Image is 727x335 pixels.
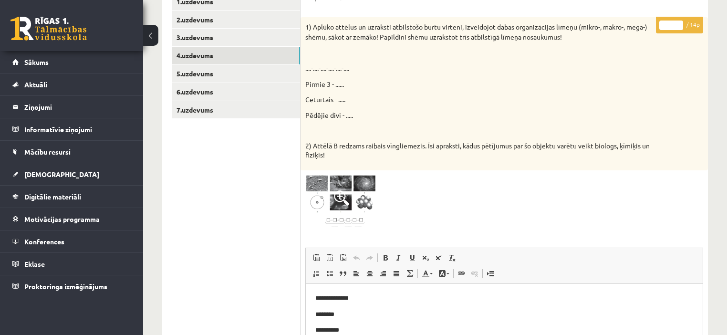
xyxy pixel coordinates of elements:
[24,170,99,178] span: [DEMOGRAPHIC_DATA]
[390,267,403,280] a: Izlīdzināt malas
[379,251,392,264] a: Treknraksts (vadīšanas taustiņš+B)
[12,96,131,118] a: Ziņojumi
[323,267,336,280] a: Ievietot/noņemt sarakstu ar aizzīmēm
[363,267,376,280] a: Centrēti
[305,79,655,89] p: Pirmie 3 - ......
[305,110,655,120] p: Pēdējie divi - .....
[24,58,49,66] span: Sākums
[10,17,87,41] a: Rīgas 1. Tālmācības vidusskola
[455,267,468,280] a: Saite (vadīšanas taustiņš+K)
[350,267,363,280] a: Izlīdzināt pa kreisi
[336,251,350,264] a: Ievietot no Worda
[24,282,107,291] span: Proktoringa izmēģinājums
[12,275,131,297] a: Proktoringa izmēģinājums
[376,267,390,280] a: Izlīdzināt pa labi
[12,73,131,95] a: Aktuāli
[172,101,300,119] a: 7.uzdevums
[323,251,336,264] a: Ievietot kā vienkāršu tekstu (vadīšanas taustiņš+pārslēgšanas taustiņš+V)
[305,63,655,73] p: ....-....-....-....-....-....
[363,251,376,264] a: Atkārtot (vadīšanas taustiņš+Y)
[484,267,497,280] a: Ievietot lapas pārtraukumu drukai
[336,267,350,280] a: Bloka citāts
[305,94,655,105] p: Ceturtais - .....
[12,51,131,73] a: Sākums
[172,47,300,64] a: 4.uzdevums
[403,267,416,280] a: Math
[310,251,323,264] a: Ielīmēt (vadīšanas taustiņš+V)
[436,267,452,280] a: Fona krāsa
[172,11,300,29] a: 2.uzdevums
[12,253,131,275] a: Eklase
[432,251,446,264] a: Augšraksts
[419,251,432,264] a: Apakšraksts
[24,192,81,201] span: Digitālie materiāli
[24,215,100,223] span: Motivācijas programma
[405,251,419,264] a: Pasvītrojums (vadīšanas taustiņš+U)
[12,141,131,163] a: Mācību resursi
[392,251,405,264] a: Slīpraksts (vadīšanas taustiņš+I)
[446,251,459,264] a: Noņemt stilus
[12,118,131,140] a: Informatīvie ziņojumi
[419,267,436,280] a: Teksta krāsa
[656,17,703,33] p: / 14p
[12,186,131,208] a: Digitālie materiāli
[24,118,131,140] legend: Informatīvie ziņojumi
[12,163,131,185] a: [DEMOGRAPHIC_DATA]
[468,267,481,280] a: Atsaistīt
[305,22,655,42] p: 1) Aplūko attēlus un uzraksti atbilstošo burtu virteni, izveidojot dabas organizācijas līmeņu (mi...
[172,29,300,46] a: 3.uzdevums
[24,96,131,118] legend: Ziņojumi
[305,141,655,160] p: 2) Attēlā B redzams raibais vīngliemezis. Īsi apraksti, kādus pētījumus par šo objektu varētu vei...
[172,65,300,83] a: 5.uzdevums
[24,237,64,246] span: Konferences
[12,230,131,252] a: Konferences
[24,80,47,89] span: Aktuāli
[12,208,131,230] a: Motivācijas programma
[24,260,45,268] span: Eklase
[172,83,300,101] a: 6.uzdevums
[350,251,363,264] a: Atcelt (vadīšanas taustiņš+Z)
[24,147,71,156] span: Mācību resursi
[305,175,377,229] img: z2.jpg
[310,267,323,280] a: Ievietot/noņemt numurētu sarakstu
